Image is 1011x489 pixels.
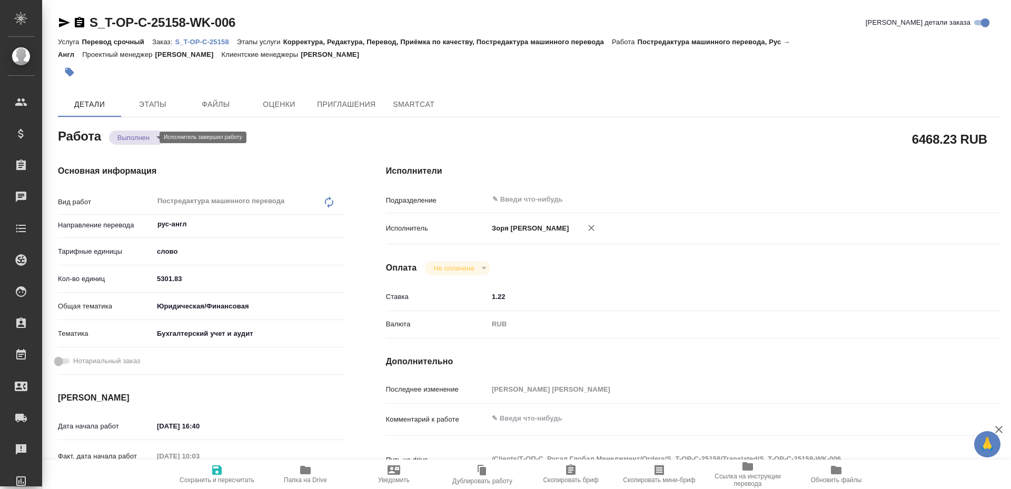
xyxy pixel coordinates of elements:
span: Папка на Drive [284,476,327,484]
p: Дата начала работ [58,421,153,432]
button: Скопировать мини-бриф [615,460,703,489]
p: Путь на drive [386,455,488,465]
button: 🙏 [974,431,1000,457]
p: Ставка [386,292,488,302]
div: RUB [488,315,948,333]
input: ✎ Введи что-нибудь [491,193,910,206]
input: ✎ Введи что-нибудь [153,271,344,286]
p: Услуга [58,38,82,46]
span: Файлы [191,98,241,111]
button: Скопировать ссылку для ЯМессенджера [58,16,71,29]
p: Направление перевода [58,220,153,231]
span: Оценки [254,98,304,111]
button: Папка на Drive [261,460,350,489]
h2: 6468.23 RUB [912,130,987,148]
span: Скопировать мини-бриф [623,476,695,484]
p: Тематика [58,328,153,339]
h4: Дополнительно [386,355,999,368]
input: ✎ Введи что-нибудь [153,418,245,434]
p: Этапы услуги [237,38,283,46]
button: Добавить тэг [58,61,81,84]
span: Ссылка на инструкции перевода [710,473,786,487]
input: Пустое поле [153,448,245,464]
div: Юридическая/Финансовая [153,297,344,315]
div: слово [153,243,344,261]
h2: Работа [58,126,101,145]
p: Факт. дата начала работ [58,451,153,462]
textarea: /Clients/Т-ОП-С_Русал Глобал Менеджмент/Orders/S_T-OP-C-25158/Translated/S_T-OP-C-25158-WK-006 [488,450,948,468]
span: SmartCat [389,98,439,111]
span: Этапы [127,98,178,111]
h4: Исполнители [386,165,999,177]
p: [PERSON_NAME] [155,51,222,58]
button: Open [943,198,945,201]
button: Open [338,223,340,225]
p: Общая тематика [58,301,153,312]
p: Корректура, Редактура, Перевод, Приёмка по качеству, Постредактура машинного перевода [283,38,612,46]
div: Бухгалтерский учет и аудит [153,325,344,343]
input: Пустое поле [488,382,948,397]
p: Зоря [PERSON_NAME] [488,223,569,234]
p: Работа [612,38,638,46]
button: Скопировать бриф [527,460,615,489]
p: Заказ: [152,38,175,46]
span: Дублировать работу [452,477,512,485]
p: Перевод срочный [82,38,152,46]
p: Последнее изменение [386,384,488,395]
button: Дублировать работу [438,460,527,489]
h4: Основная информация [58,165,344,177]
span: Нотариальный заказ [73,356,140,366]
h4: [PERSON_NAME] [58,392,344,404]
input: ✎ Введи что-нибудь [488,289,948,304]
span: Сохранить и пересчитать [180,476,254,484]
span: 🙏 [978,433,996,455]
a: S_T-OP-C-25158-WK-006 [90,15,235,29]
button: Сохранить и пересчитать [173,460,261,489]
p: S_T-OP-C-25158 [175,38,236,46]
p: Кол-во единиц [58,274,153,284]
button: Удалить исполнителя [580,216,603,239]
button: Ссылка на инструкции перевода [703,460,792,489]
p: Вид работ [58,197,153,207]
span: Уведомить [378,476,410,484]
p: Проектный менеджер [82,51,155,58]
p: Валюта [386,319,488,330]
p: Тарифные единицы [58,246,153,257]
p: Подразделение [386,195,488,206]
div: Выполнен [425,261,490,275]
p: Комментарий к работе [386,414,488,425]
button: Уведомить [350,460,438,489]
span: Детали [64,98,115,111]
a: S_T-OP-C-25158 [175,37,236,46]
button: Скопировать ссылку [73,16,86,29]
div: Выполнен [109,131,165,145]
button: Выполнен [114,133,153,142]
span: Скопировать бриф [543,476,598,484]
button: Обновить файлы [792,460,880,489]
span: [PERSON_NAME] детали заказа [866,17,970,28]
h4: Оплата [386,262,417,274]
button: Не оплачена [430,264,477,273]
p: Исполнитель [386,223,488,234]
p: Клиентские менеджеры [222,51,301,58]
span: Обновить файлы [811,476,862,484]
span: Приглашения [317,98,376,111]
p: [PERSON_NAME] [301,51,367,58]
